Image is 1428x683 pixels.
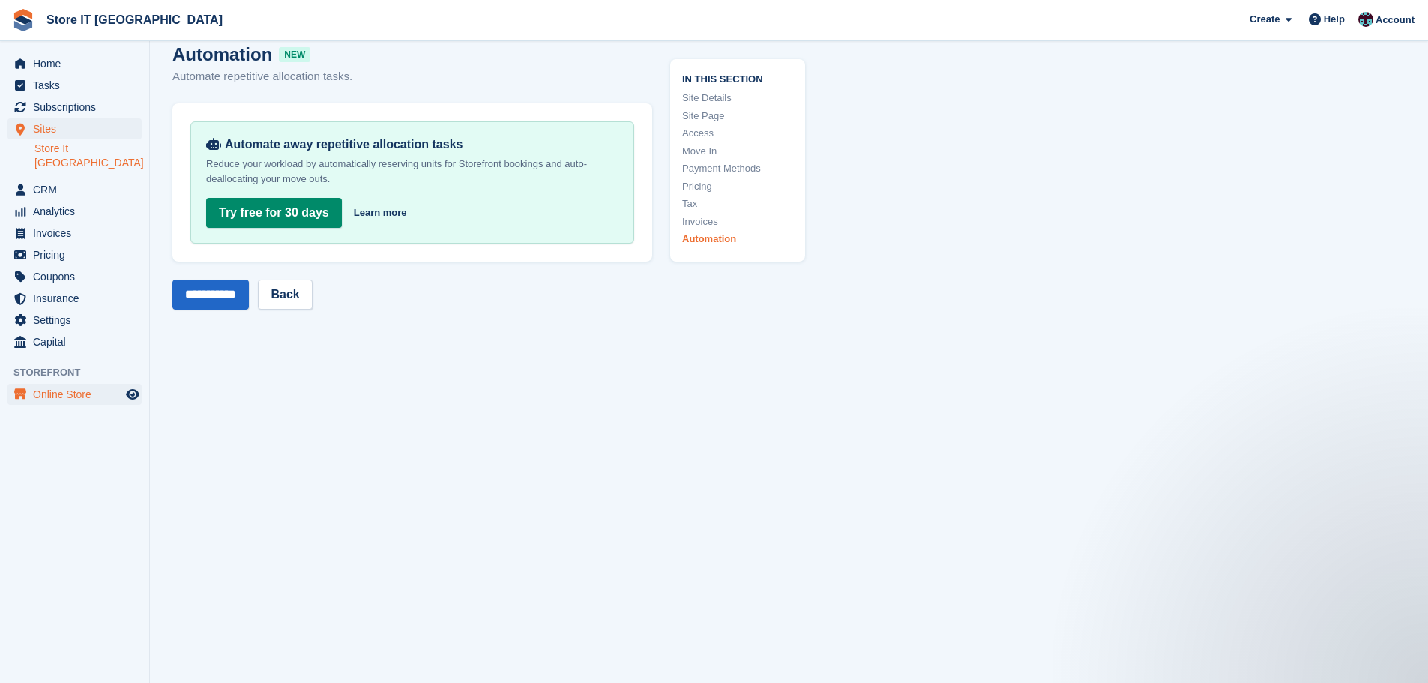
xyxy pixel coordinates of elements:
[33,53,123,74] span: Home
[682,161,793,176] a: Payment Methods
[33,179,123,200] span: CRM
[682,108,793,123] a: Site Page
[7,384,142,405] a: menu
[682,214,793,229] a: Invoices
[172,68,652,85] p: Automate repetitive allocation tasks.
[682,178,793,193] a: Pricing
[13,365,149,380] span: Storefront
[279,47,310,62] span: NEW
[33,310,123,331] span: Settings
[7,244,142,265] a: menu
[206,137,618,152] div: Automate away repetitive allocation tasks
[206,157,618,187] p: Reduce your workload by automatically reserving units for Storefront bookings and auto-deallocati...
[124,385,142,403] a: Preview store
[7,75,142,96] a: menu
[7,310,142,331] a: menu
[33,118,123,139] span: Sites
[682,70,793,85] span: In this section
[33,223,123,244] span: Invoices
[682,196,793,211] a: Tax
[33,244,123,265] span: Pricing
[33,75,123,96] span: Tasks
[33,97,123,118] span: Subscriptions
[7,97,142,118] a: menu
[1324,12,1345,27] span: Help
[7,223,142,244] a: menu
[7,201,142,222] a: menu
[12,9,34,31] img: stora-icon-8386f47178a22dfd0bd8f6a31ec36ba5ce8667c1dd55bd0f319d3a0aa187defe.svg
[34,142,142,170] a: Store It [GEOGRAPHIC_DATA]
[7,179,142,200] a: menu
[172,41,652,68] h2: Automation
[206,198,342,228] a: Try free for 30 days
[33,201,123,222] span: Analytics
[1250,12,1280,27] span: Create
[33,288,123,309] span: Insurance
[33,331,123,352] span: Capital
[1358,12,1373,27] img: James Campbell Adamson
[33,384,123,405] span: Online Store
[1376,13,1415,28] span: Account
[354,205,407,220] a: Learn more
[7,288,142,309] a: menu
[682,91,793,106] a: Site Details
[7,118,142,139] a: menu
[33,266,123,287] span: Coupons
[7,331,142,352] a: menu
[682,126,793,141] a: Access
[258,280,312,310] a: Back
[682,143,793,158] a: Move In
[7,266,142,287] a: menu
[7,53,142,74] a: menu
[40,7,229,32] a: Store IT [GEOGRAPHIC_DATA]
[682,232,793,247] a: Automation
